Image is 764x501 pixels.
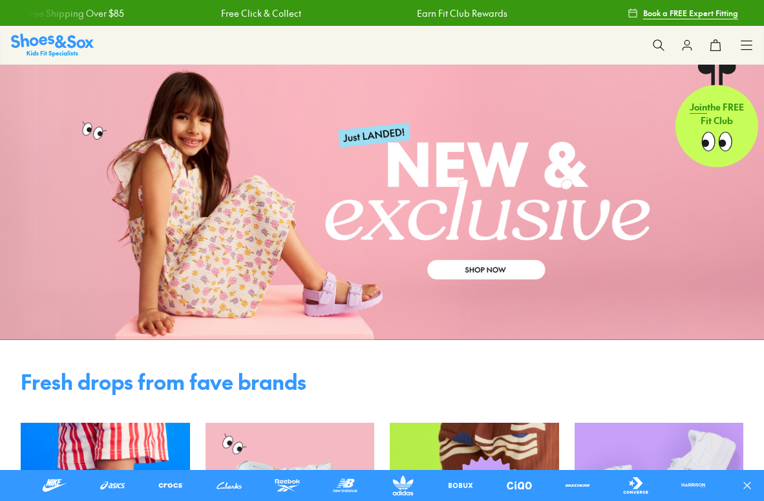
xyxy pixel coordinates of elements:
p: the FREE Fit Club [675,90,758,138]
span: Book a FREE Expert Fitting [643,7,738,19]
a: Free Click & Collect [220,6,301,20]
a: Earn Fit Club Rewards [416,6,507,20]
a: Book a FREE Expert Fitting [628,1,738,25]
a: Jointhe FREE Fit Club [675,64,758,167]
span: Join [690,100,707,113]
a: Free Shipping Over $85 [25,6,123,20]
img: SNS_Logo_Responsive.svg [11,34,94,56]
a: Shoes & Sox [11,34,94,56]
